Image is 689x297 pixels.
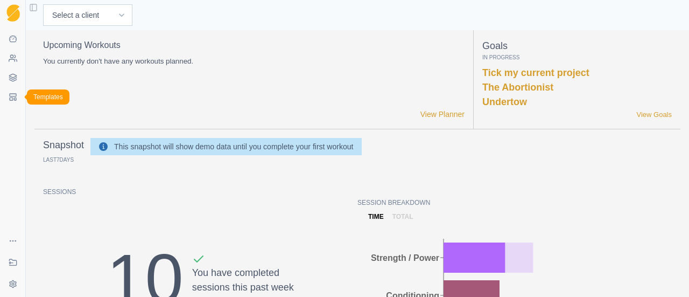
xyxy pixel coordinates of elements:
[43,157,74,163] p: Last Days
[27,89,69,105] div: Templates
[482,53,672,61] p: In Progress
[357,198,672,208] p: Session Breakdown
[4,4,22,22] a: Logo
[43,138,84,153] p: Snapshot
[43,187,357,197] p: Sessions
[420,109,465,120] a: View Planner
[392,212,413,222] p: total
[482,96,527,107] a: Undertow
[6,4,20,22] img: Logo
[4,275,22,293] button: Settings
[636,109,672,120] a: View Goals
[368,212,384,222] p: time
[57,157,60,163] span: 7
[114,140,353,153] div: This snapshot will show demo data until you complete your first workout
[43,39,465,52] p: Upcoming Workouts
[482,67,589,78] a: Tick my current project
[482,82,553,93] a: The Abortionist
[43,56,465,67] p: You currently don't have any workouts planned.
[371,253,439,262] tspan: Strength / Power
[482,39,672,53] p: Goals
